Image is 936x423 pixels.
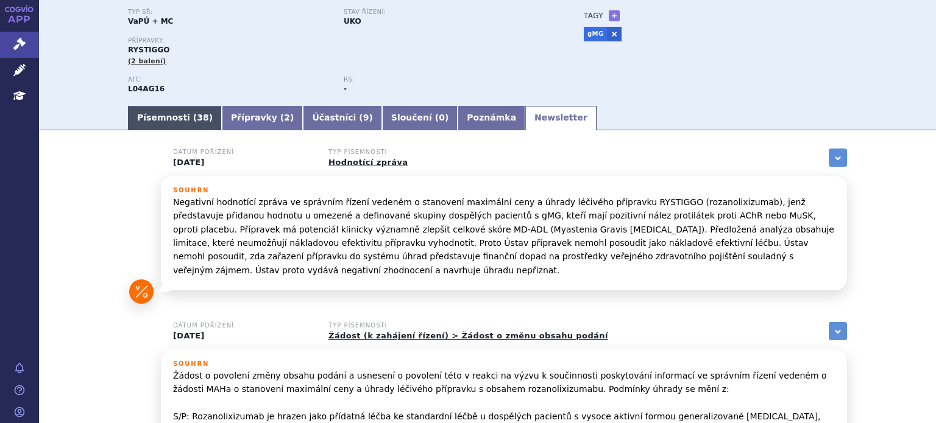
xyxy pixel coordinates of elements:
strong: VaPÚ + MC [128,17,173,26]
span: 9 [363,113,369,122]
strong: ROZANOLIXIZUMAB [128,85,165,93]
p: [DATE] [173,158,313,167]
p: RS: [344,76,547,83]
strong: UKO [344,17,361,26]
a: Poznámka [458,106,525,130]
a: zobrazit vše [829,149,847,167]
span: 38 [197,113,208,122]
h3: Datum pořízení [173,322,313,329]
a: Žádost (k zahájení řízení) > Žádost o změnu obsahu podání [328,331,608,340]
p: Typ SŘ: [128,9,331,16]
a: Přípravky (2) [222,106,303,130]
p: Negativní hodnotící zpráva ve správním řízení vedeném o stanovení maximální ceny a úhrady léčivéh... [173,195,835,277]
h3: Souhrn [173,187,835,194]
h3: Tagy [584,9,603,23]
h3: Typ písemnosti [328,322,608,329]
span: (2 balení) [128,57,166,65]
p: Přípravky: [128,37,559,44]
a: gMG [584,27,607,41]
strong: - [344,85,347,93]
a: Účastníci (9) [303,106,381,130]
span: 2 [284,113,290,122]
a: Hodnotící zpráva [328,158,408,167]
h3: Datum pořízení [173,149,313,156]
a: Sloučení (0) [382,106,458,130]
p: ATC: [128,76,331,83]
a: Písemnosti (38) [128,106,222,130]
h3: Typ písemnosti [328,149,469,156]
p: [DATE] [173,331,313,341]
a: + [609,10,620,21]
p: Stav řízení: [344,9,547,16]
a: Newsletter [525,106,597,130]
a: zobrazit vše [829,322,847,340]
span: RYSTIGGO [128,46,169,54]
h3: Souhrn [173,360,835,368]
span: 0 [439,113,445,122]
